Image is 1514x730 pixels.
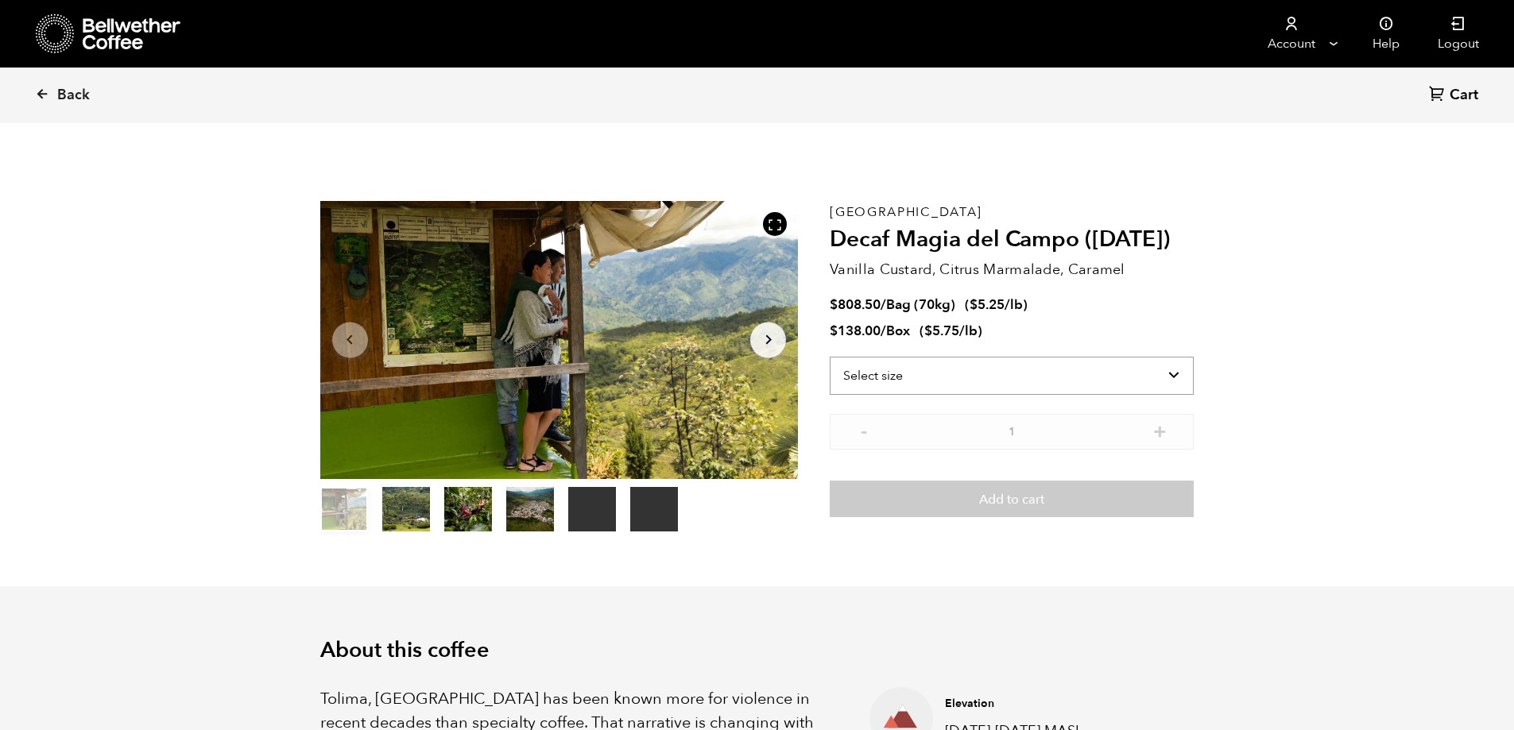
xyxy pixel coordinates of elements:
h2: About this coffee [320,638,1195,663]
h4: Elevation [945,696,1169,712]
video: Your browser does not support the video tag. [630,487,678,531]
span: / [881,322,886,340]
span: Bag (70kg) [886,295,955,314]
button: Add to cart [830,481,1194,517]
a: Cart [1429,85,1482,106]
span: /lb [959,322,978,340]
bdi: 5.75 [924,322,959,340]
h2: Decaf Magia del Campo ([DATE]) [830,226,1194,253]
span: Cart [1450,86,1478,105]
span: /lb [1005,295,1023,314]
span: $ [830,322,838,340]
bdi: 138.00 [830,322,881,340]
span: ( ) [965,295,1028,314]
span: $ [830,295,838,314]
button: + [1150,422,1170,438]
bdi: 808.50 [830,295,881,314]
span: / [881,295,886,314]
button: - [854,422,873,438]
video: Your browser does not support the video tag. [568,487,616,531]
span: $ [924,322,932,340]
span: $ [970,295,978,314]
span: ( ) [920,322,982,340]
p: Vanilla Custard, Citrus Marmalade, Caramel [830,259,1194,280]
span: Box [886,322,910,340]
span: Back [57,86,90,105]
bdi: 5.25 [970,295,1005,314]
